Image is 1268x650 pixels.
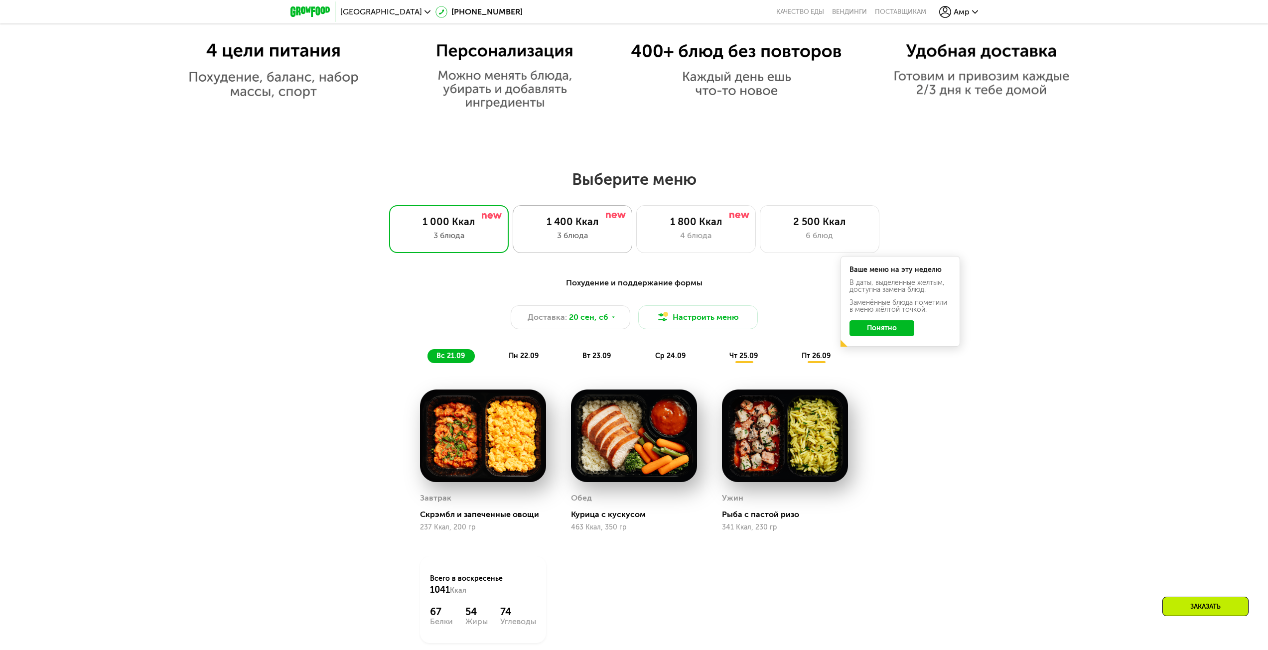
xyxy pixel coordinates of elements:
[722,510,856,520] div: Рыба с пастой ризо
[722,523,848,531] div: 341 Ккал, 230 гр
[528,311,567,323] span: Доставка:
[832,8,867,16] a: Вендинги
[465,606,488,618] div: 54
[435,6,523,18] a: [PHONE_NUMBER]
[770,230,869,242] div: 6 блюд
[849,279,951,293] div: В даты, выделенные желтым, доступна замена блюд.
[571,491,592,506] div: Обед
[849,299,951,313] div: Заменённые блюда пометили в меню жёлтой точкой.
[420,510,554,520] div: Скрэмбл и запеченные овощи
[430,606,453,618] div: 67
[420,523,546,531] div: 237 Ккал, 200 гр
[465,618,488,626] div: Жиры
[569,311,608,323] span: 20 сен, сб
[729,352,758,360] span: чт 25.09
[32,169,1236,189] h2: Выберите меню
[802,352,831,360] span: пт 26.09
[430,584,450,595] span: 1041
[849,320,914,336] button: Понятно
[436,352,465,360] span: вс 21.09
[339,277,929,289] div: Похудение и поддержание формы
[647,216,745,228] div: 1 800 Ккал
[655,352,686,360] span: ср 24.09
[849,266,951,273] div: Ваше меню на эту неделю
[430,574,536,596] div: Всего в воскресенье
[340,8,422,16] span: [GEOGRAPHIC_DATA]
[523,216,622,228] div: 1 400 Ккал
[509,352,539,360] span: пн 22.09
[722,491,743,506] div: Ужин
[776,8,824,16] a: Качество еды
[500,606,536,618] div: 74
[430,618,453,626] div: Белки
[571,510,705,520] div: Курица с кускусом
[770,216,869,228] div: 2 500 Ккал
[450,586,466,595] span: Ккал
[400,230,498,242] div: 3 блюда
[420,491,451,506] div: Завтрак
[638,305,758,329] button: Настроить меню
[875,8,926,16] div: поставщикам
[1162,597,1249,616] div: Заказать
[954,8,970,16] span: Амр
[523,230,622,242] div: 3 блюда
[400,216,498,228] div: 1 000 Ккал
[500,618,536,626] div: Углеводы
[582,352,611,360] span: вт 23.09
[647,230,745,242] div: 4 блюда
[571,523,697,531] div: 463 Ккал, 350 гр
